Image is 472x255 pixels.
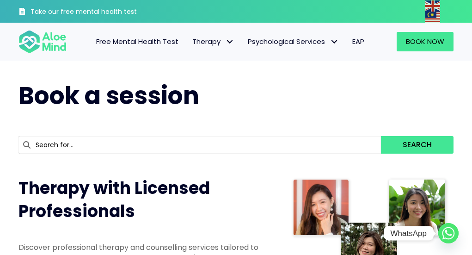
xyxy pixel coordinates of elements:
[18,30,67,54] img: Aloe mind Logo
[31,7,152,17] h3: Take our free mental health test
[18,176,210,223] span: Therapy with Licensed Professionals
[352,37,364,46] span: EAP
[397,32,454,51] a: Book Now
[406,37,444,46] span: Book Now
[18,2,152,23] a: Take our free mental health test
[345,32,371,51] a: EAP
[248,37,338,46] span: Psychological Services
[96,37,178,46] span: Free Mental Health Test
[89,32,185,51] a: Free Mental Health Test
[192,37,234,46] span: Therapy
[381,136,454,154] button: Search
[76,32,371,51] nav: Menu
[438,223,459,243] a: Whatsapp
[327,35,341,49] span: Psychological Services: submenu
[18,79,199,112] span: Book a session
[185,32,241,51] a: TherapyTherapy: submenu
[425,12,440,23] img: ms
[241,32,345,51] a: Psychological ServicesPsychological Services: submenu
[425,0,440,12] img: en
[18,136,381,154] input: Search for...
[223,35,236,49] span: Therapy: submenu
[425,12,441,22] a: Malay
